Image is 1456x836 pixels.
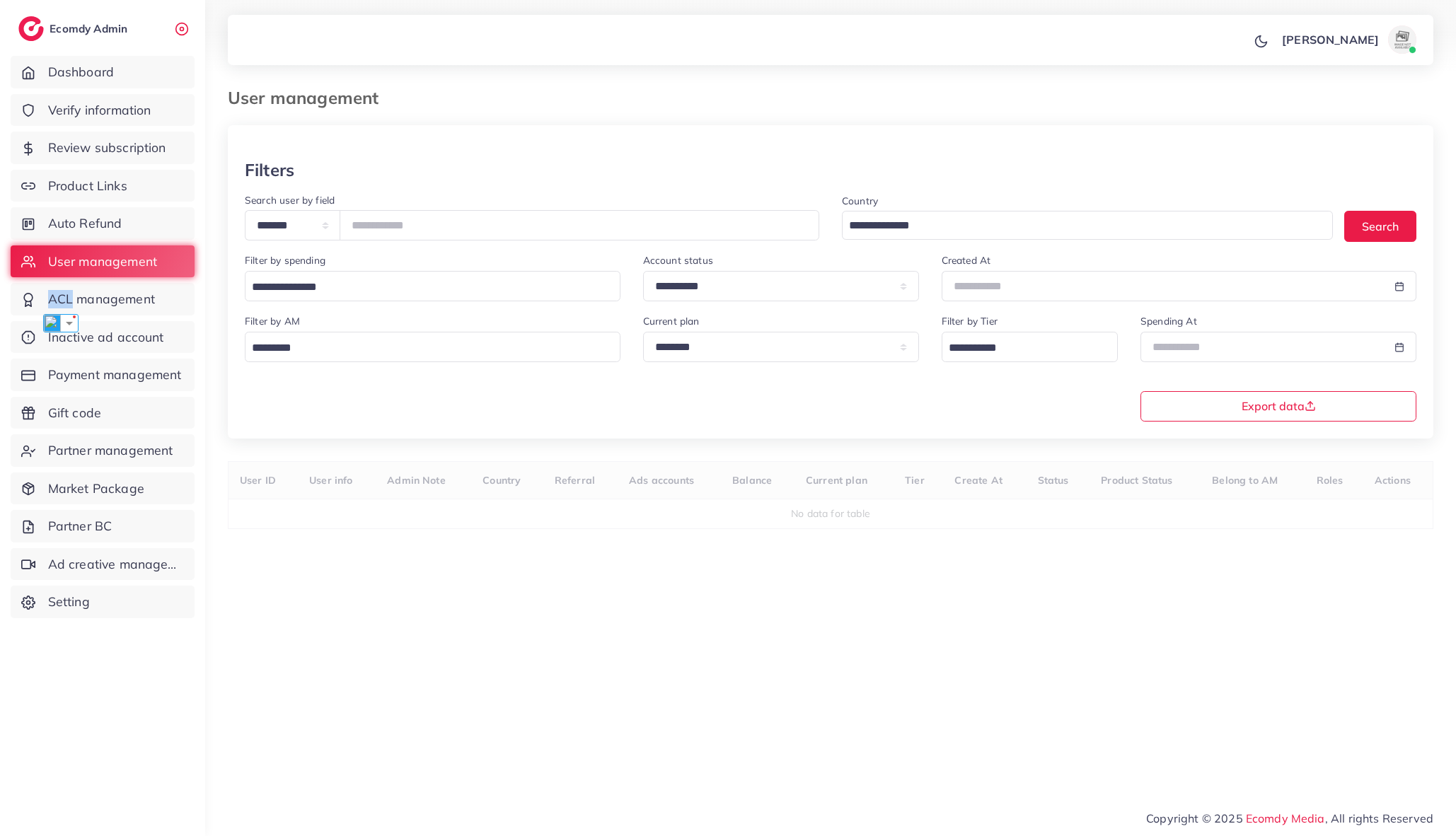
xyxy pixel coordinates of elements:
span: Partner BC [48,517,112,535]
span: Dashboard [48,63,114,81]
a: Ad creative management [11,548,195,581]
div: Search for option [245,271,620,301]
a: Dashboard [11,56,195,88]
a: ACL management [11,283,195,315]
input: Search for option [844,215,1315,237]
button: Search [1344,211,1416,241]
h3: Filters [245,160,294,180]
span: Export data [1242,400,1316,412]
label: Created At [942,253,991,267]
a: Gift code [11,397,195,429]
a: [PERSON_NAME]avatar [1274,25,1422,54]
a: Payment management [11,359,195,391]
input: Search for option [247,277,602,298]
a: Market Package [11,472,195,505]
a: Partner BC [11,510,195,542]
label: Country [842,194,878,208]
label: Current plan [643,314,700,328]
span: Verify information [48,101,151,120]
a: User management [11,245,195,278]
button: Export data [1140,391,1416,422]
div: Search for option [942,332,1118,362]
span: Setting [48,593,90,611]
span: ACL management [48,290,155,308]
span: Inactive ad account [48,328,164,347]
a: Auto Refund [11,207,195,240]
label: Search user by field [245,193,335,207]
a: Inactive ad account [11,321,195,354]
span: Auto Refund [48,214,122,233]
span: Payment management [48,366,182,384]
a: Product Links [11,170,195,202]
span: Gift code [48,404,101,422]
h3: User management [228,88,390,108]
a: Setting [11,586,195,618]
a: Review subscription [11,132,195,164]
a: Ecomdy Media [1246,811,1325,825]
a: Partner management [11,434,195,467]
div: Search for option [842,211,1333,240]
input: Search for option [247,337,602,359]
label: Account status [643,253,713,267]
a: Verify information [11,94,195,127]
span: , All rights Reserved [1325,810,1433,827]
h2: Ecomdy Admin [50,22,131,35]
span: User management [48,252,157,271]
span: Review subscription [48,139,166,157]
img: avatar [1388,25,1416,54]
label: Filter by spending [245,253,325,267]
p: [PERSON_NAME] [1282,31,1379,48]
span: Product Links [48,177,127,195]
span: Ad creative management [48,555,184,574]
img: logo [18,16,44,41]
div: Search for option [245,332,620,362]
label: Filter by AM [245,314,300,328]
span: Partner management [48,441,173,460]
label: Filter by Tier [942,314,998,328]
a: logoEcomdy Admin [18,16,131,41]
label: Spending At [1140,314,1197,328]
input: Search for option [944,337,1099,359]
span: Copyright © 2025 [1146,810,1433,827]
span: Market Package [48,480,144,498]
